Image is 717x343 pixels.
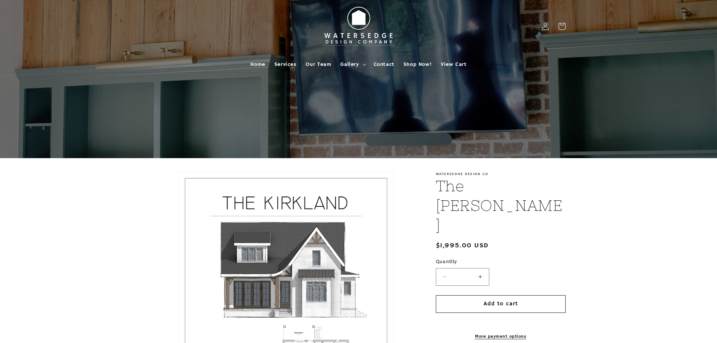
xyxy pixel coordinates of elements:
[436,241,489,251] span: $1,995.00 USD
[403,61,432,68] span: Shop Now!
[274,61,297,68] span: Services
[250,61,265,68] span: Home
[306,61,332,68] span: Our Team
[441,61,466,68] span: View Cart
[436,176,566,235] h1: The [PERSON_NAME]
[436,295,566,313] button: Add to cart
[399,56,436,72] a: Shop Now!
[246,56,269,72] a: Home
[436,56,471,72] a: View Cart
[317,3,400,50] img: Watersedge Design Co
[340,61,359,68] span: Gallery
[374,61,394,68] span: Contact
[301,56,336,72] a: Our Team
[436,258,566,266] label: Quantity
[336,56,369,72] summary: Gallery
[270,56,301,72] a: Services
[369,56,399,72] a: Contact
[436,172,566,176] p: Watersedge Design Co
[436,333,566,340] a: More payment options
